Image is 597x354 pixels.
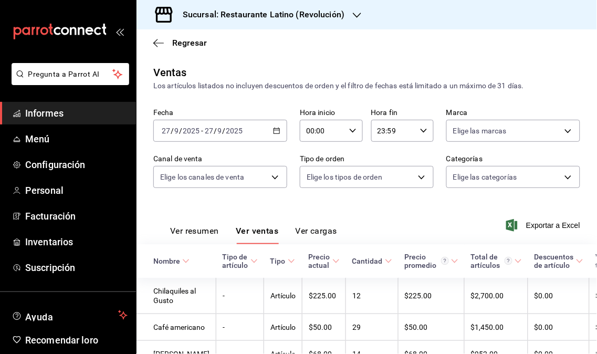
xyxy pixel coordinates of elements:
span: Total de artículos [471,253,522,269]
font: Informes [25,108,64,119]
font: Suscripción [25,262,75,273]
font: $225.00 [309,292,336,300]
div: pestañas de navegación [170,226,337,244]
input: ---- [182,127,200,135]
span: - [201,127,203,135]
span: / [171,127,174,135]
font: Canal de venta [153,155,203,163]
font: Marca [446,109,468,117]
font: Recomendar loro [25,335,98,346]
font: Menú [25,133,50,144]
input: ---- [226,127,244,135]
font: Tipo de orden [300,155,345,163]
font: Ayuda [25,311,54,322]
font: $2,700.00 [471,292,504,300]
span: / [223,127,226,135]
font: 12 [352,292,361,300]
font: Los artículos listados no incluyen descuentos de orden y el filtro de fechas está limitado a un m... [153,81,524,90]
font: Hora inicio [300,109,335,117]
input: -- [161,127,171,135]
span: / [179,127,182,135]
svg: El total de artículos considera cambios de precios en los artículos así como costos adicionales p... [505,257,512,265]
font: Pregunta a Parrot AI [28,70,100,78]
font: $1,450.00 [471,324,504,332]
font: $50.00 [405,324,428,332]
button: Pregunta a Parrot AI [12,63,129,85]
font: Sucursal: Restaurante Latino (Revolución) [183,9,344,19]
font: 29 [352,324,361,332]
span: Descuentos de artículo [535,253,583,269]
button: abrir_cajón_menú [116,27,124,36]
a: Pregunta a Parrot AI [7,76,129,87]
font: Facturación [25,211,76,222]
font: Personal [25,185,64,196]
font: Fecha [153,109,174,117]
button: Exportar a Excel [508,219,580,232]
font: Elige los canales de venta [160,173,244,181]
span: Nombre [153,257,190,265]
span: Precio promedio [405,253,458,269]
font: Exportar a Excel [526,221,580,230]
font: Ver ventas [236,226,279,236]
font: Chilaquiles al Gusto [153,287,196,305]
font: Elige las categorías [453,173,517,181]
input: -- [217,127,223,135]
span: Tipo de artículo [223,253,258,269]
font: Configuración [25,159,86,170]
span: Tipo [270,257,295,265]
font: Tipo de artículo [223,253,248,269]
button: Regresar [153,38,207,48]
font: - [223,324,225,332]
span: / [214,127,217,135]
font: Hora fin [371,109,398,117]
font: $0.00 [535,292,553,300]
font: Ver resumen [170,226,219,236]
font: $0.00 [535,324,553,332]
font: $225.00 [405,292,432,300]
font: Artículo [270,324,296,332]
input: -- [174,127,179,135]
font: Descuentos de artículo [535,253,574,269]
font: Artículo [270,292,296,300]
font: Total de artículos [471,253,500,269]
font: Ventas [153,66,187,79]
font: Inventarios [25,236,73,247]
font: Precio promedio [405,253,437,269]
font: $50.00 [309,324,332,332]
span: Cantidad [352,257,392,265]
font: Nombre [153,257,180,265]
font: Cantidad [352,257,383,265]
font: Precio actual [309,253,330,269]
svg: Precio promedio = Total artículos / cantidad [441,257,449,265]
font: Tipo [270,257,286,265]
font: Café americano [153,324,205,332]
font: - [223,292,225,300]
font: Regresar [172,38,207,48]
font: Ver cargas [296,226,338,236]
span: Precio actual [309,253,340,269]
font: Elige los tipos de orden [307,173,382,181]
input: -- [204,127,214,135]
font: Elige las marcas [453,127,507,135]
font: Categorías [446,155,483,163]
